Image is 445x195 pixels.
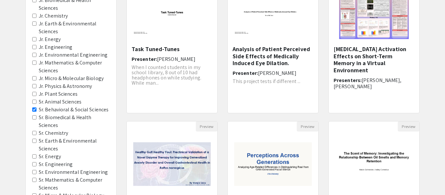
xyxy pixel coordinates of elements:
span: [PERSON_NAME] [258,70,296,77]
label: Sr. Mathematics & Computer Sciences [39,176,110,192]
label: Jr. Micro & Molecular Biology [39,75,104,82]
label: Sr. Energy [39,153,61,160]
p: This project tests if different ... [233,79,313,84]
label: Sr. Behavioral & Social Sciences [39,106,108,114]
span: [PERSON_NAME] [157,56,195,63]
button: Preview [398,121,419,132]
label: Jr. Plant Sciences [39,90,78,98]
h6: Presenter: [132,56,212,62]
label: Jr. Environmental Engineering [39,51,108,59]
label: Jr. Physics & Astronomy [39,82,92,90]
h5: Analysis of Patient Perceived Side Effects of Medically Induced Eye Dilation. [233,46,313,67]
img: <p><strong style="background-color: transparent; color: rgb(0, 0, 0);">Perceptions Across Generat... [228,136,318,192]
label: Sr. Biomedical & Health Sciences [39,114,110,129]
h6: Presenters: [334,77,414,90]
label: Jr. Energy [39,35,61,43]
label: Sr. Animal Sciences [39,98,81,106]
label: Sr. Engineering [39,160,73,168]
label: Jr. Mathematics & Computer Sciences [39,59,110,75]
h5: Task Tuned-Tunes [132,46,212,53]
h5: [MEDICAL_DATA] Activation Effects on Short-Term Memory in a Virtual Environment [334,46,414,74]
img: <p>The Scent of Memory: Investigating the Relationship Between Oil Smells and Memory Retention </p> [329,136,419,192]
label: Jr. Engineering [39,43,73,51]
span: [PERSON_NAME], [PERSON_NAME] [334,77,402,90]
button: Preview [297,121,318,132]
p: When I counted students in my school library, 8 out of 10 had headphones on while studying. While... [132,65,212,86]
label: Jr. Chemistry [39,12,68,20]
img: <p>Healthy Gut! Healthy You!: Preclinical Validation of a Novel Enzyme Therapy for Improving Gene... [127,136,217,192]
label: Jr. Earth & Environmental Sciences [39,20,110,35]
iframe: Chat [5,166,28,190]
label: Sr. Earth & Environmental Sciences [39,137,110,153]
h6: Presenter: [233,70,313,76]
label: Sr. Environmental Engineering [39,168,108,176]
button: Preview [196,121,217,132]
label: Sr. Chemistry [39,129,68,137]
